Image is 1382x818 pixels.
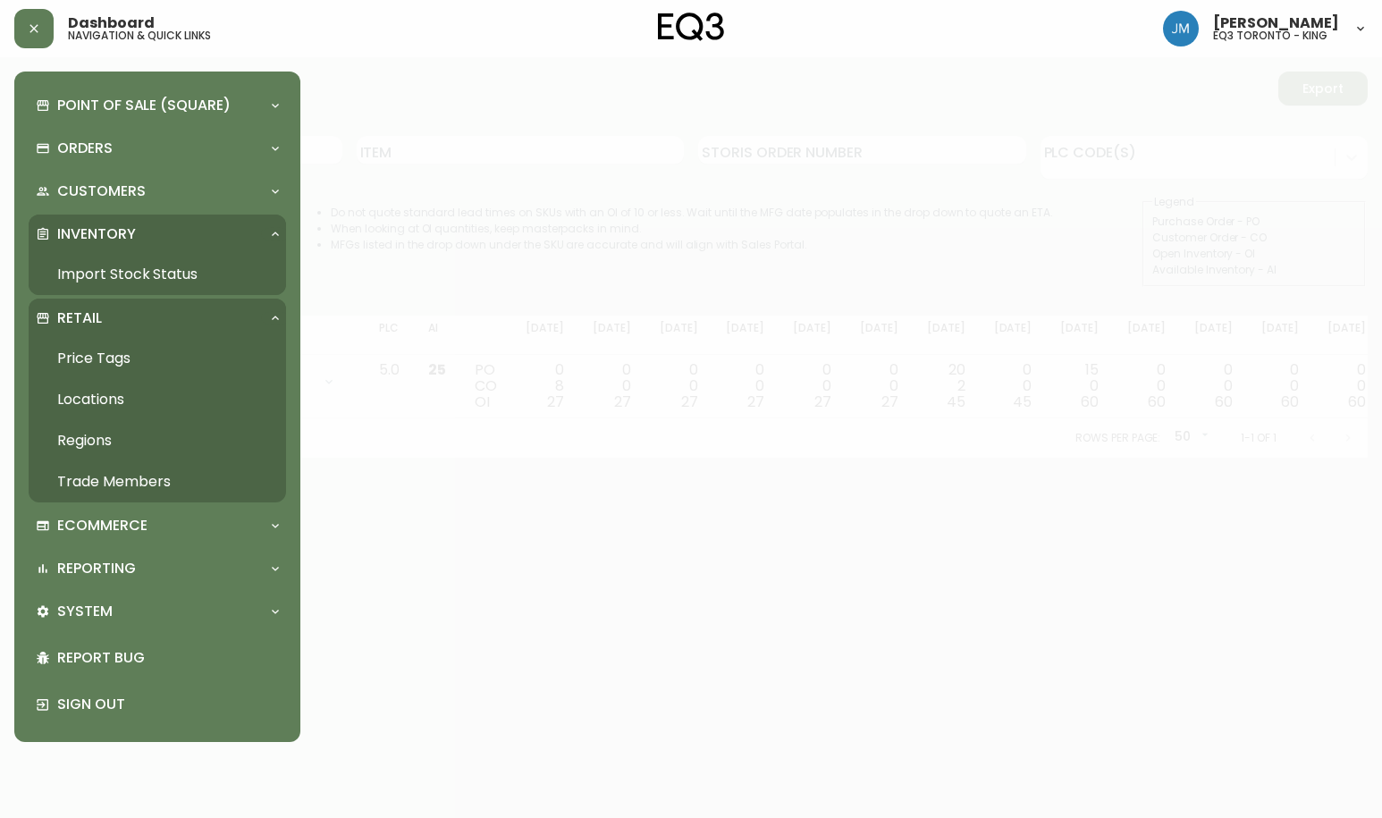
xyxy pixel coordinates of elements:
[1213,16,1339,30] span: [PERSON_NAME]
[658,13,724,41] img: logo
[68,30,211,41] h5: navigation & quick links
[68,16,155,30] span: Dashboard
[29,420,286,461] a: Regions
[29,592,286,631] div: System
[29,129,286,168] div: Orders
[29,461,286,502] a: Trade Members
[57,695,279,714] p: Sign Out
[29,338,286,379] a: Price Tags
[29,549,286,588] div: Reporting
[1163,11,1199,46] img: b88646003a19a9f750de19192e969c24
[57,181,146,201] p: Customers
[57,139,113,158] p: Orders
[1213,30,1327,41] h5: eq3 toronto - king
[29,506,286,545] div: Ecommerce
[29,172,286,211] div: Customers
[57,224,136,244] p: Inventory
[57,96,231,115] p: Point of Sale (Square)
[57,648,279,668] p: Report Bug
[29,635,286,681] div: Report Bug
[57,559,136,578] p: Reporting
[29,86,286,125] div: Point of Sale (Square)
[29,681,286,728] div: Sign Out
[29,215,286,254] div: Inventory
[29,254,286,295] a: Import Stock Status
[29,299,286,338] div: Retail
[57,602,113,621] p: System
[57,516,147,535] p: Ecommerce
[57,308,102,328] p: Retail
[29,379,286,420] a: Locations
